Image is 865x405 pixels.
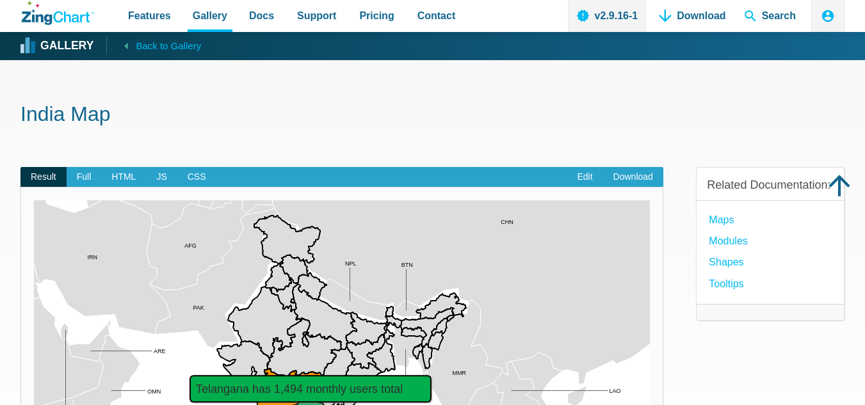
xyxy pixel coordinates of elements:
h3: Related Documentation: [707,178,834,193]
span: Result [20,167,67,187]
h1: India Map [20,101,845,130]
strong: Gallery [40,40,93,52]
span: Features [128,7,171,24]
a: Back to Gallery [106,36,201,54]
span: Support [297,7,336,24]
a: Edit [567,167,602,187]
a: Tooltips [709,275,743,292]
span: Docs [249,7,274,24]
span: Contact [417,7,456,24]
a: Gallery [22,36,93,56]
a: ZingChart Logo. Click to return to the homepage [22,1,94,25]
span: Pricing [359,7,394,24]
span: CSS [177,167,216,187]
span: Back to Gallery [136,38,201,54]
span: Gallery [193,7,227,24]
a: Download [603,167,663,187]
a: Shapes [709,253,743,271]
span: Full [67,167,102,187]
span: HTML [101,167,146,187]
a: Maps [709,211,734,228]
a: modules [709,232,747,250]
span: JS [146,167,177,187]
